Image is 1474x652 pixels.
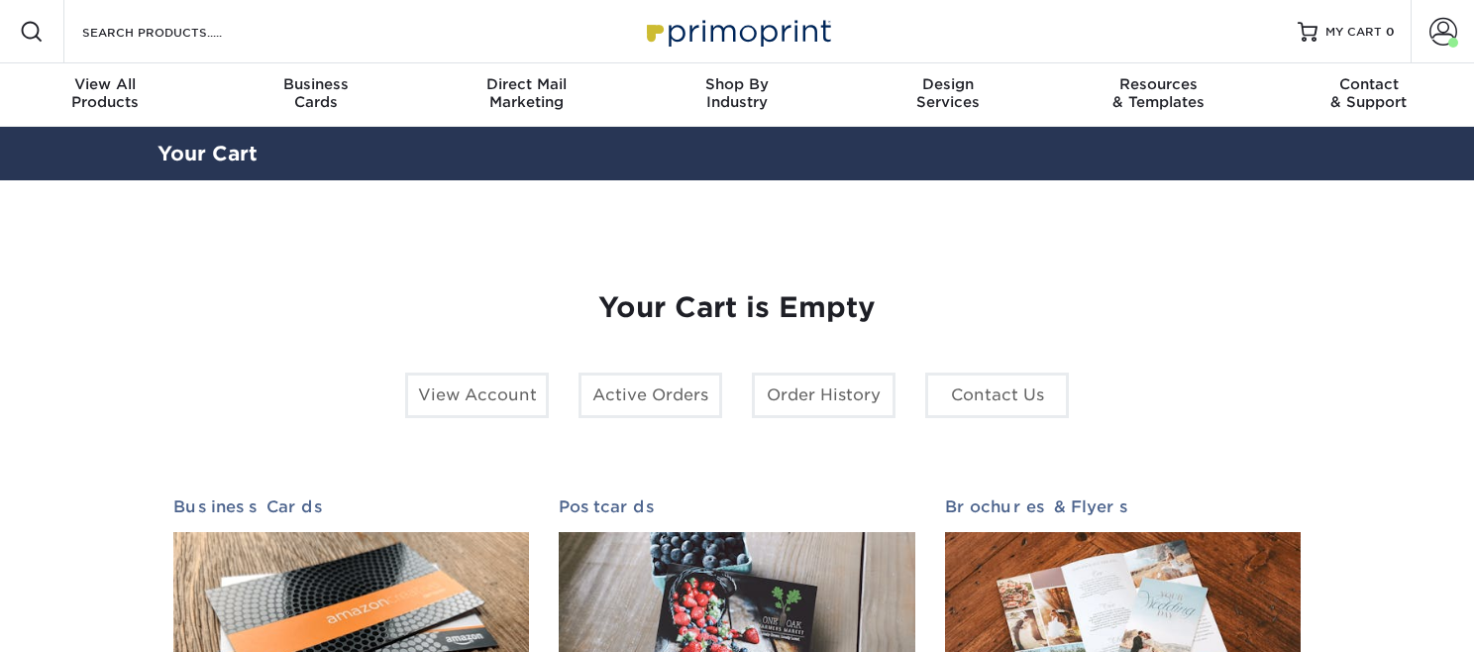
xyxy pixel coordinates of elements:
div: & Templates [1053,75,1264,111]
h1: Your Cart is Empty [173,291,1301,325]
img: Primoprint [638,10,836,53]
span: Resources [1053,75,1264,93]
span: Contact [1263,75,1474,93]
span: MY CART [1325,24,1382,41]
a: Active Orders [579,373,722,418]
a: Resources& Templates [1053,63,1264,127]
a: View Account [405,373,549,418]
span: Direct Mail [421,75,632,93]
div: Industry [632,75,843,111]
a: Order History [752,373,895,418]
div: Cards [211,75,422,111]
span: Business [211,75,422,93]
a: Your Cart [158,142,258,165]
div: Marketing [421,75,632,111]
a: Contact& Support [1263,63,1474,127]
h2: Brochures & Flyers [945,497,1301,516]
a: Contact Us [925,373,1069,418]
input: SEARCH PRODUCTS..... [80,20,273,44]
span: Design [842,75,1053,93]
div: & Support [1263,75,1474,111]
a: BusinessCards [211,63,422,127]
h2: Business Cards [173,497,529,516]
a: DesignServices [842,63,1053,127]
h2: Postcards [559,497,914,516]
span: 0 [1386,25,1395,39]
a: Shop ByIndustry [632,63,843,127]
span: Shop By [632,75,843,93]
a: Direct MailMarketing [421,63,632,127]
div: Services [842,75,1053,111]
